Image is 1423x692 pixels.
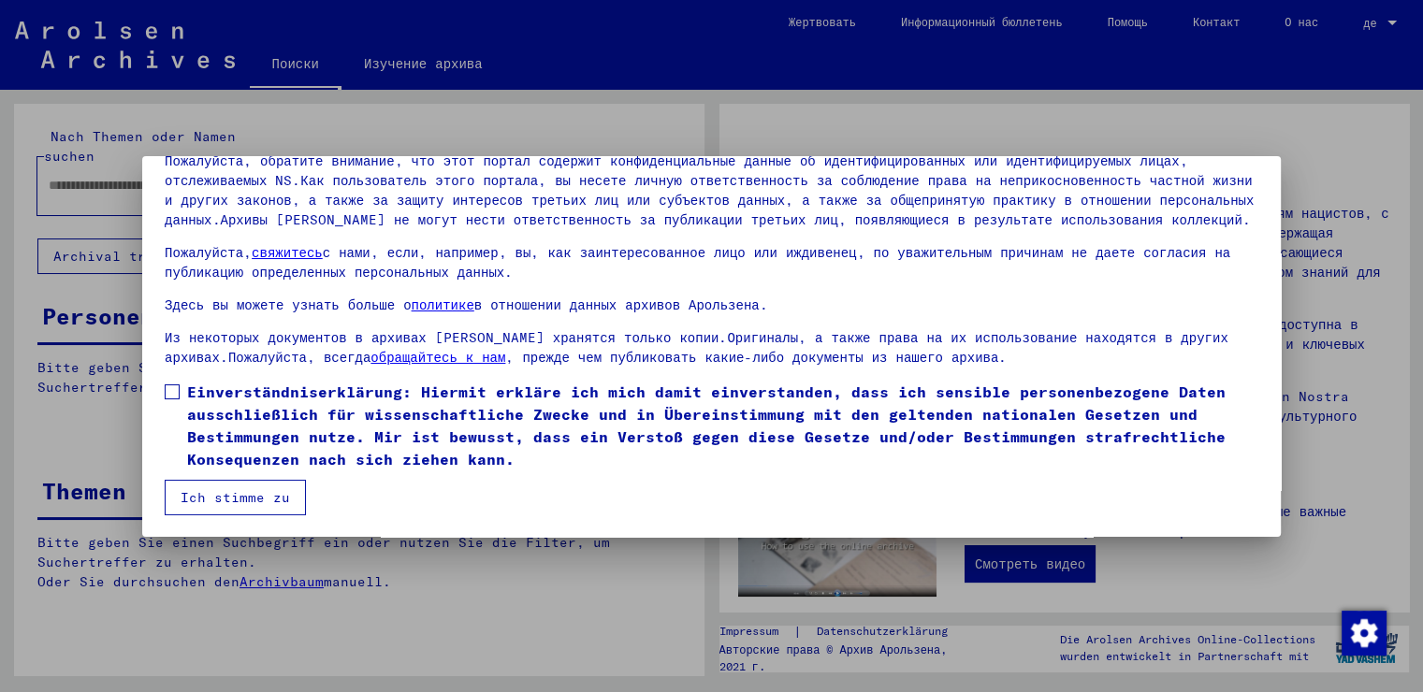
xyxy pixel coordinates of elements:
ya-tr-span: , прежде чем публиковать какие-либо документы из нашего архива. [505,349,1007,366]
ya-tr-span: Einverständniserklärung: Hiermit erkläre ich mich damit einverstanden, dass ich sensible personen... [187,382,1226,469]
ya-tr-span: Как пользователь этого портала, вы несете личную ответственность за соблюдение права на неприкосн... [165,172,1254,228]
ya-tr-span: с нами, если, например, вы, как заинтересованное лицо или иждивенец, по уважительным причинам не ... [165,244,1230,281]
button: Ich stimme zu [165,480,306,515]
ya-tr-span: Архивы [PERSON_NAME] не могут нести ответственность за публикации третьих лиц, появляющиеся в рез... [221,211,1251,228]
a: политике [412,296,474,313]
ya-tr-span: Пожалуйста, [165,244,252,261]
a: свяжитесь [252,244,323,261]
img: Изменение согласия [1342,611,1387,656]
ya-tr-span: Из некоторых документов в архивах [PERSON_NAME] хранятся только копии. [165,329,727,346]
ya-tr-span: Пожалуйста, всегда [228,349,370,366]
ya-tr-span: в отношении данных архивов Арользена. [474,296,768,313]
a: обращайтесь к нам [370,349,505,366]
ya-tr-span: Ich stimme zu [181,489,290,506]
ya-tr-span: Оригиналы, а также права на их использование находятся в других архивах. [165,329,1228,366]
ya-tr-span: Здесь вы можете узнать больше о [165,296,411,313]
ya-tr-span: Пожалуйста, обратите внимание, что этот портал содержит конфиденциальные данные об идентифицирова... [165,152,1187,189]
